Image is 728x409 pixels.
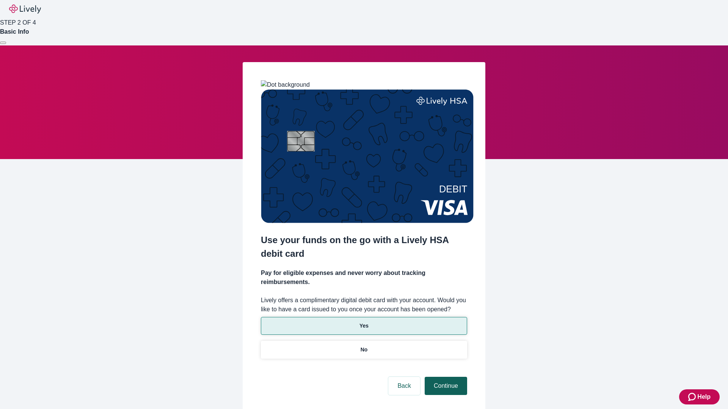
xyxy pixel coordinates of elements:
[261,80,310,89] img: Dot background
[261,317,467,335] button: Yes
[679,389,720,404] button: Zendesk support iconHelp
[359,322,369,330] p: Yes
[261,269,467,287] h4: Pay for eligible expenses and never worry about tracking reimbursements.
[261,89,474,223] img: Debit card
[688,392,697,401] svg: Zendesk support icon
[388,377,420,395] button: Back
[261,233,467,261] h2: Use your funds on the go with a Lively HSA debit card
[697,392,711,401] span: Help
[361,346,368,354] p: No
[9,5,41,14] img: Lively
[261,341,467,359] button: No
[261,296,467,314] label: Lively offers a complimentary digital debit card with your account. Would you like to have a card...
[425,377,467,395] button: Continue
